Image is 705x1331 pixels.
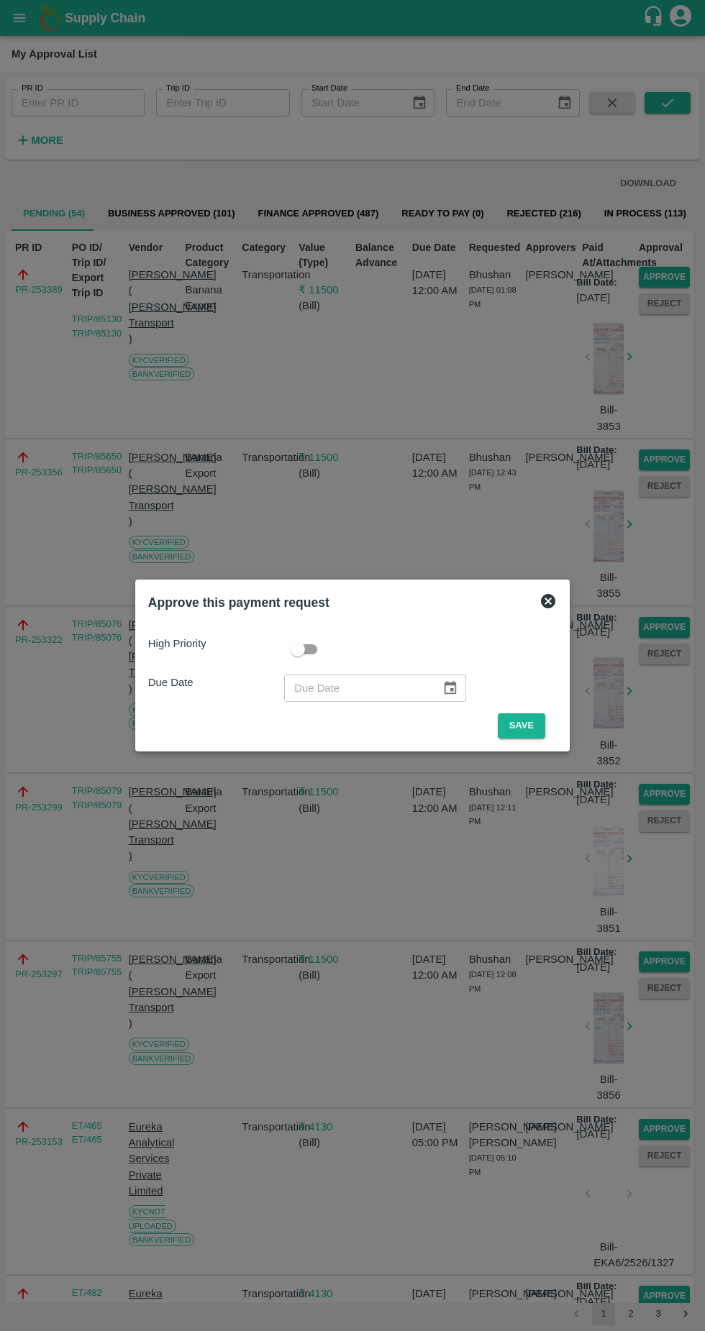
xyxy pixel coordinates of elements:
input: Due Date [284,674,431,702]
p: High Priority [148,636,284,651]
b: Approve this payment request [148,595,329,610]
p: Due Date [148,674,284,690]
button: Choose date [437,674,464,702]
button: Save [498,713,545,738]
